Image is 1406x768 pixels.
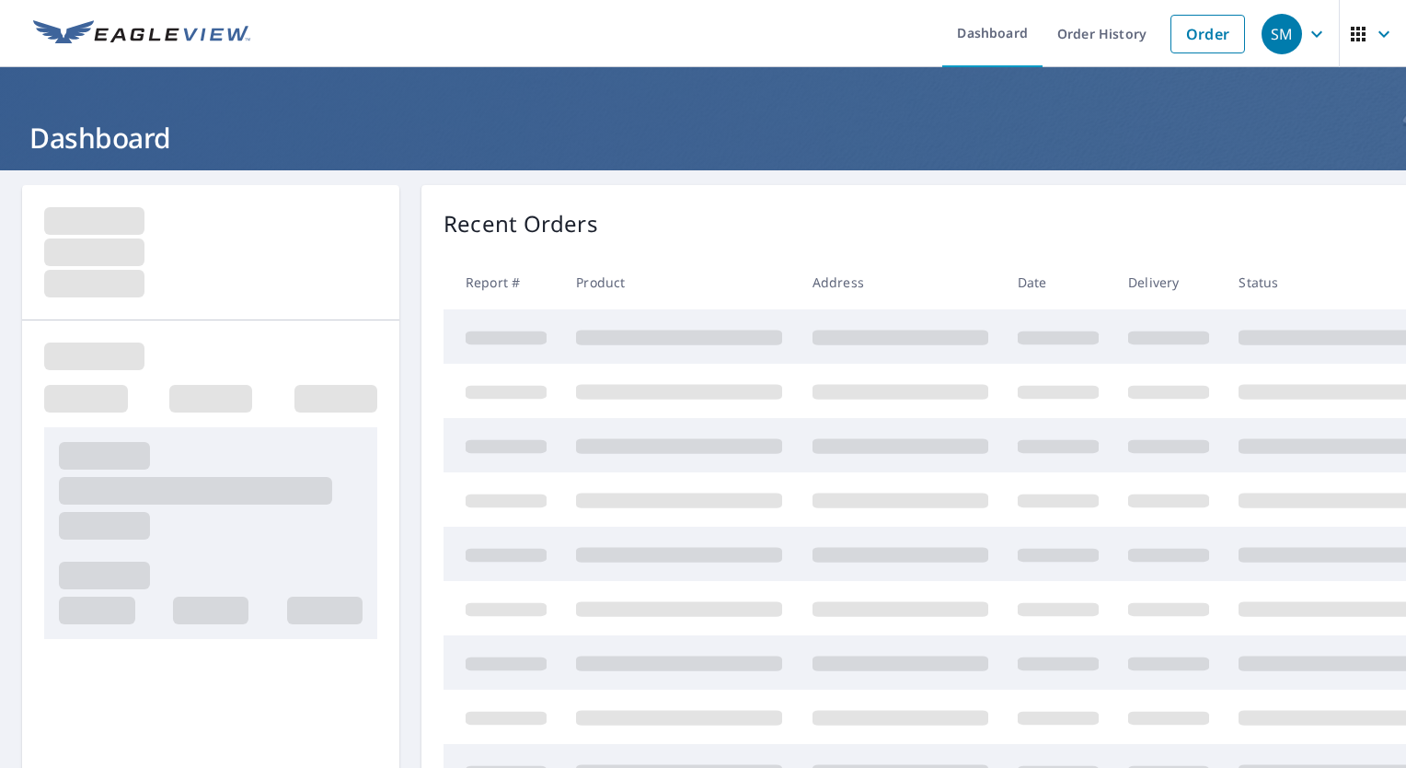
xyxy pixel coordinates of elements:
a: Order [1170,15,1245,53]
th: Address [798,255,1003,309]
p: Recent Orders [444,207,598,240]
h1: Dashboard [22,119,1384,157]
img: EV Logo [33,20,250,48]
th: Report # [444,255,561,309]
div: SM [1262,14,1302,54]
th: Product [561,255,797,309]
th: Delivery [1113,255,1224,309]
th: Date [1003,255,1113,309]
